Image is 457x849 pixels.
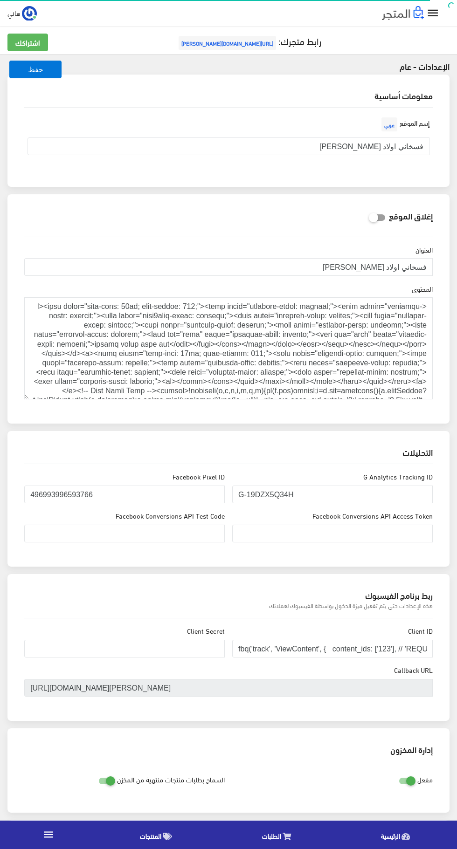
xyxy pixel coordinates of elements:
a: الطلبات [220,823,339,847]
a: اشتراكك [7,34,48,51]
label: السماح بطلبات منتجات منتهية من المخزن [117,771,225,788]
span: [URL][DOMAIN_NAME][PERSON_NAME] [179,36,276,50]
label: العنوان [415,245,433,255]
img: . [382,6,424,20]
a: المنتجات [97,823,220,847]
h2: التحليلات [24,448,433,456]
small: هذه الإعدادات حتي يتم تفعيل ميزة الدخول بواسطة الفيسبوك لعملائك [24,601,433,610]
label: Client Secret [187,626,225,636]
h2: إدارة المخزون [24,745,433,753]
label: Callback URL [394,665,433,675]
span: عربي [381,117,397,131]
label: مفعل [417,771,433,788]
h2: إغلاق الموقع [389,212,433,220]
i:  [426,7,440,20]
i:  [42,828,55,841]
button: حفظ [9,61,62,78]
label: المحتوى [412,284,433,294]
span: المنتجات [140,830,161,842]
a: رابط متجرك:[URL][DOMAIN_NAME][PERSON_NAME] [176,32,321,49]
a: ... هاني [7,6,37,21]
a: الرئيسية [338,823,457,847]
h4: اﻹعدادات - عام [232,62,450,71]
h2: معلومات أساسية [24,91,433,100]
span: الرئيسية [381,830,400,842]
span: الطلبات [262,830,281,842]
textarea: <l><ipsu dolor="sita-cons: 50ad; elit-seddoe: 712;"><temp incid="utlabore-etdol: magnaal;"><enim ... [24,297,433,399]
h2: ربط برنامج الفيسبوك [24,591,433,599]
label: Facebook Pixel ID [173,472,225,482]
label: G Analytics Tracking ID [363,472,433,482]
label: Client ID [408,626,433,636]
label: Facebook Conversions API Access Token [312,511,433,521]
label: إسم الموقع [379,115,429,134]
span: هاني [7,7,21,19]
label: Facebook Conversions API Test Code [116,511,225,521]
img: ... [22,6,37,21]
